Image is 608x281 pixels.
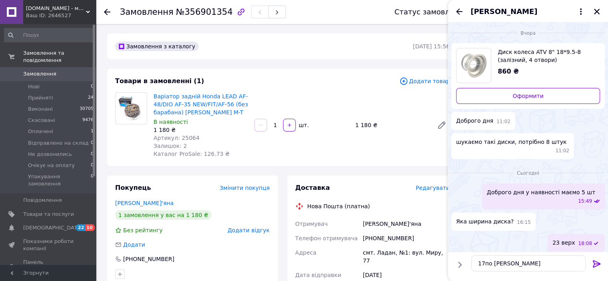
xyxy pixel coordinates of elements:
span: Залишок: 2 [153,143,187,149]
div: [PHONE_NUMBER] [122,255,175,263]
span: Отримувач [295,221,328,227]
div: 1 180 ₴ [153,126,248,134]
span: 9476 [82,117,94,124]
span: Змінити покупця [220,185,270,191]
span: Оплачені [28,128,53,135]
span: Вчора [517,30,539,37]
a: Варіатор задній Honda LEAD AF-48/DIO AF-35 NEW/FIT/AF-56 (без барабана) [PERSON_NAME] M-T [153,93,248,116]
span: 0 [91,151,94,158]
span: JAPANMOTO.COM.UA - мотозапчасти & мотоцикли [26,5,86,12]
span: Упакування замовлення [28,173,91,187]
span: [PERSON_NAME] [470,6,537,17]
time: [DATE] 15:56 [413,43,450,50]
span: Нові [28,83,40,90]
span: Очікує на оплату [28,162,75,169]
span: шукаємо такі диски, потрібно 8 штук [456,138,566,146]
a: Редагувати [434,117,450,133]
a: Оформити [456,88,600,104]
button: Закрити [592,7,602,16]
span: Каталог ProSale: 126.73 ₴ [153,151,229,157]
div: Повернутися назад [104,8,110,16]
span: 24 [88,94,94,102]
span: Яка ширина диска? [456,217,514,226]
span: 10 [85,224,94,231]
span: Без рейтингу [123,227,163,233]
span: Панель управління [23,259,74,273]
span: №356901354 [176,7,233,17]
span: 0 [91,140,94,147]
div: [PHONE_NUMBER] [361,231,451,245]
span: Диск колеса ATV 8" 18*9.5-8 (залізний, 4 отвори) [498,48,594,64]
span: 23 верх [552,239,575,247]
span: Редагувати [416,185,450,191]
img: Варіатор задній Honda LEAD AF-48/DIO AF-35 NEW/FIT/AF-56 (без барабана) Kurosawa M-T [116,93,147,124]
span: Не дозвонились [28,151,72,158]
button: [PERSON_NAME] [470,6,586,17]
div: 1 замовлення у вас на 1 180 ₴ [115,210,211,220]
img: 6688207752_w700_h500_disk-kolesa-atv.jpg [456,48,491,83]
span: 18:08 12.08.2025 [578,240,592,247]
span: Сьогодні [514,170,542,177]
span: 1 [91,128,94,135]
span: Додати відгук [227,227,269,233]
span: Доброго дня [456,117,493,125]
span: 0 [91,173,94,187]
span: Додати [123,241,145,248]
span: Прийняті [28,94,53,102]
span: Замовлення [120,7,173,17]
span: В наявності [153,119,188,125]
span: Дата відправки [295,272,341,278]
span: 15:49 12.08.2025 [578,198,592,205]
span: 11:02 11.08.2025 [496,118,510,125]
div: шт. [297,121,309,129]
input: Пошук [4,28,94,42]
span: Скасовані [28,117,55,124]
span: Виконані [28,106,53,113]
div: Статус замовлення [395,8,468,16]
span: Замовлення та повідомлення [23,50,96,64]
span: Додати товар [399,77,450,86]
span: 0 [91,162,94,169]
span: 0 [91,83,94,90]
span: Відправлено на склад [28,140,89,147]
div: 12.08.2025 [451,169,605,177]
span: Показники роботи компанії [23,238,74,252]
span: Доставка [295,184,330,191]
span: Повідомлення [23,197,62,204]
textarea: 17по [PERSON_NAME] [471,255,586,271]
span: Артикул: 25064 [153,135,199,141]
span: 11:02 11.08.2025 [556,147,570,154]
div: 11.08.2025 [451,29,605,37]
div: Ваш ID: 2646527 [26,12,96,19]
button: Показати кнопки [455,259,465,270]
div: [PERSON_NAME]'яна [361,217,451,231]
a: Переглянути товар [456,48,600,83]
span: Товари та послуги [23,211,74,218]
a: [PERSON_NAME]'яна [115,200,173,206]
div: Нова Пошта (платна) [305,202,372,210]
span: Адреса [295,249,317,256]
span: 22 [76,224,85,231]
span: Покупець [115,184,151,191]
span: 16:15 12.08.2025 [517,219,531,226]
span: [DEMOGRAPHIC_DATA] [23,224,82,231]
span: Замовлення [23,70,56,78]
span: Доброго дня у наявності маємо 5 шт [487,188,595,196]
div: смт. Ладан, №1: вул. Миру, 77 [361,245,451,268]
span: 860 ₴ [498,68,519,75]
span: 30705 [80,106,94,113]
span: Телефон отримувача [295,235,358,241]
div: 1 180 ₴ [352,120,431,131]
div: Замовлення з каталогу [115,42,199,51]
span: Товари в замовленні (1) [115,77,204,85]
button: Назад [455,7,464,16]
